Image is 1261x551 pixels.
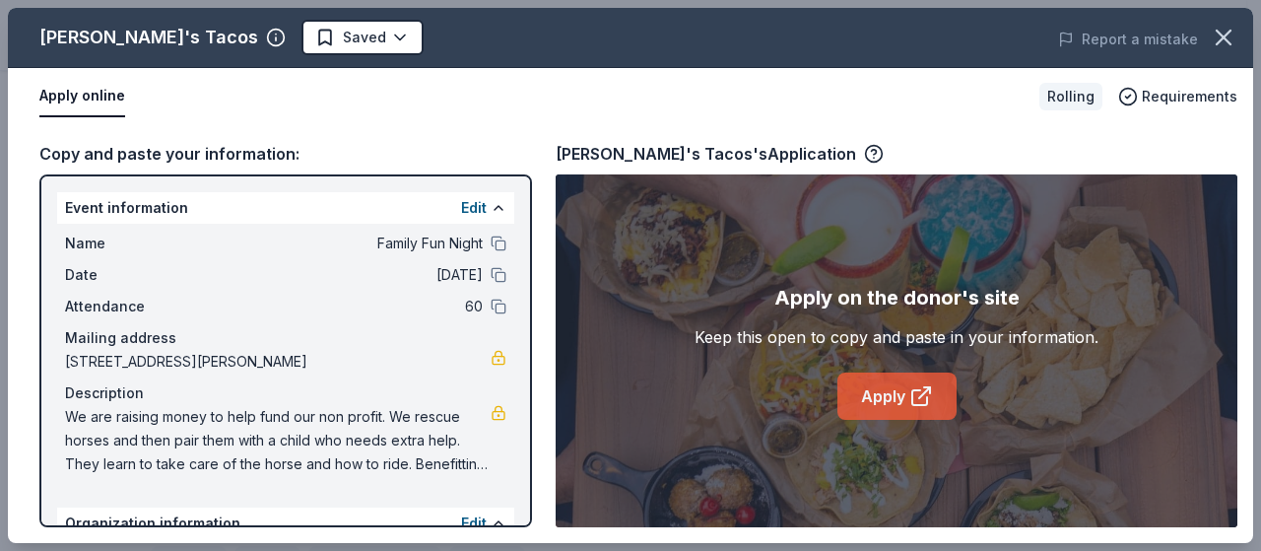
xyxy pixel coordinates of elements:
a: Apply [837,373,957,420]
span: We are raising money to help fund our non profit. We rescue horses and then pair them with a chil... [65,405,491,476]
div: [PERSON_NAME]'s Tacos's Application [556,141,884,167]
div: Organization information [57,508,514,539]
div: Rolling [1039,83,1102,110]
div: Event information [57,192,514,224]
button: Report a mistake [1058,28,1198,51]
div: Keep this open to copy and paste in your information. [695,325,1098,349]
div: [PERSON_NAME]'s Tacos [39,22,258,53]
div: Copy and paste your information: [39,141,532,167]
div: Mailing address [65,326,506,350]
span: Saved [343,26,386,49]
span: Requirements [1142,85,1237,108]
button: Edit [461,512,487,535]
span: Date [65,263,197,287]
span: Name [65,232,197,255]
span: Family Fun Night [197,232,483,255]
span: 60 [197,295,483,318]
div: Apply on the donor's site [774,282,1020,313]
button: Apply online [39,76,125,117]
span: [DATE] [197,263,483,287]
div: Description [65,381,506,405]
button: Edit [461,196,487,220]
span: Attendance [65,295,197,318]
span: [STREET_ADDRESS][PERSON_NAME] [65,350,491,374]
button: Requirements [1118,85,1237,108]
button: Saved [301,20,424,55]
